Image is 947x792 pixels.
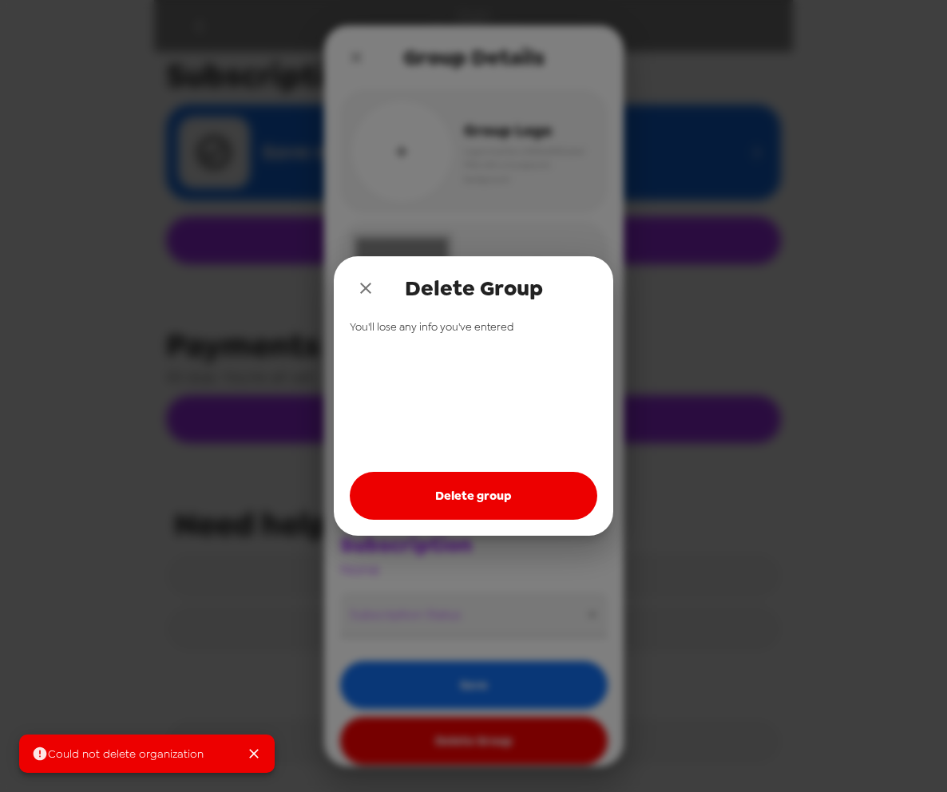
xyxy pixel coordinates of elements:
[240,739,268,768] button: Close
[350,320,597,334] span: You'll lose any info you've entered
[405,274,543,303] span: Delete Group
[32,746,204,762] span: Could not delete organization
[350,272,382,304] button: close
[350,472,597,520] button: Delete group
